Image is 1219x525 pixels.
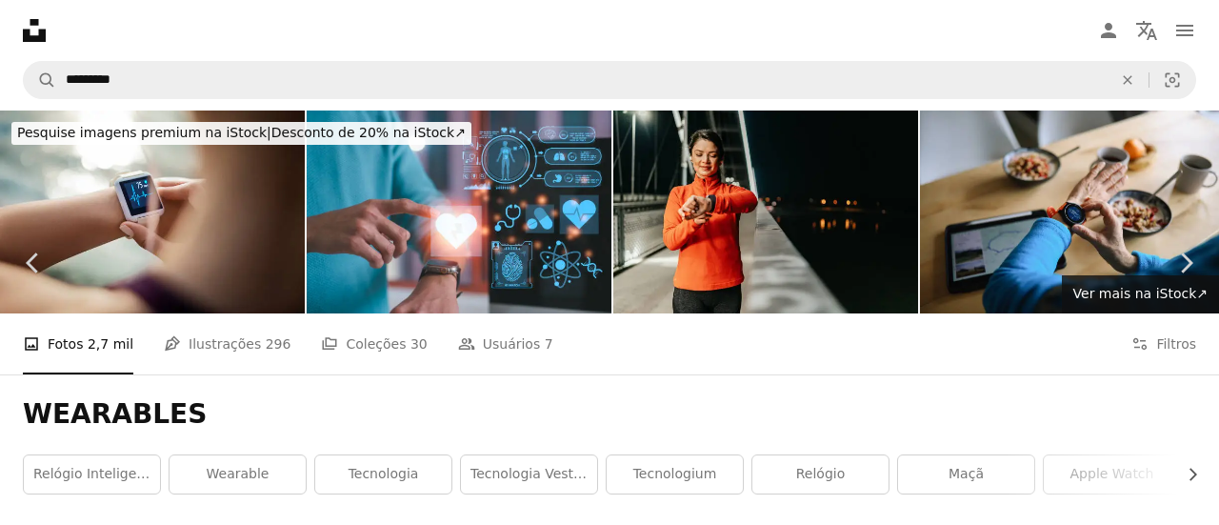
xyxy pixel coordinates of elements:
[23,19,46,42] a: Início — Unsplash
[1149,62,1195,98] button: Pesquisa visual
[307,111,611,313] img: Homem usando relógio inteligente para registrar dados de exercícios e registros de saúde Alivie o...
[1089,11,1128,50] a: Entrar / Cadastrar-se
[24,455,160,494] a: relógio inteligente
[613,111,918,313] img: O papel do tempo no fitness
[1062,275,1219,313] a: Ver mais na iStock↗
[23,397,1196,432] h1: WEARABLES
[24,62,56,98] button: Pesquise na Unsplash
[1131,313,1196,374] button: Filtros
[545,333,553,354] span: 7
[170,455,306,494] a: Wearable
[1152,172,1219,354] a: Próximo
[1128,11,1166,50] button: Idioma
[1073,286,1208,301] span: Ver mais na iStock ↗
[315,455,451,494] a: Tecnologia
[1044,455,1180,494] a: Apple Watch
[461,455,597,494] a: tecnologia vestível
[410,333,428,354] span: 30
[607,455,743,494] a: Tecnologium
[898,455,1034,494] a: maçã
[1166,11,1204,50] button: Menu
[752,455,889,494] a: relógio
[164,313,290,374] a: Ilustrações 296
[458,313,553,374] a: Usuários 7
[23,61,1196,99] form: Pesquise conteúdo visual em todo o site
[1107,62,1149,98] button: Limpar
[1175,455,1196,494] button: rolar lista para a direita
[321,313,427,374] a: Coleções 30
[17,125,271,140] span: Pesquise imagens premium na iStock |
[266,333,291,354] span: 296
[17,125,466,140] span: Desconto de 20% na iStock ↗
